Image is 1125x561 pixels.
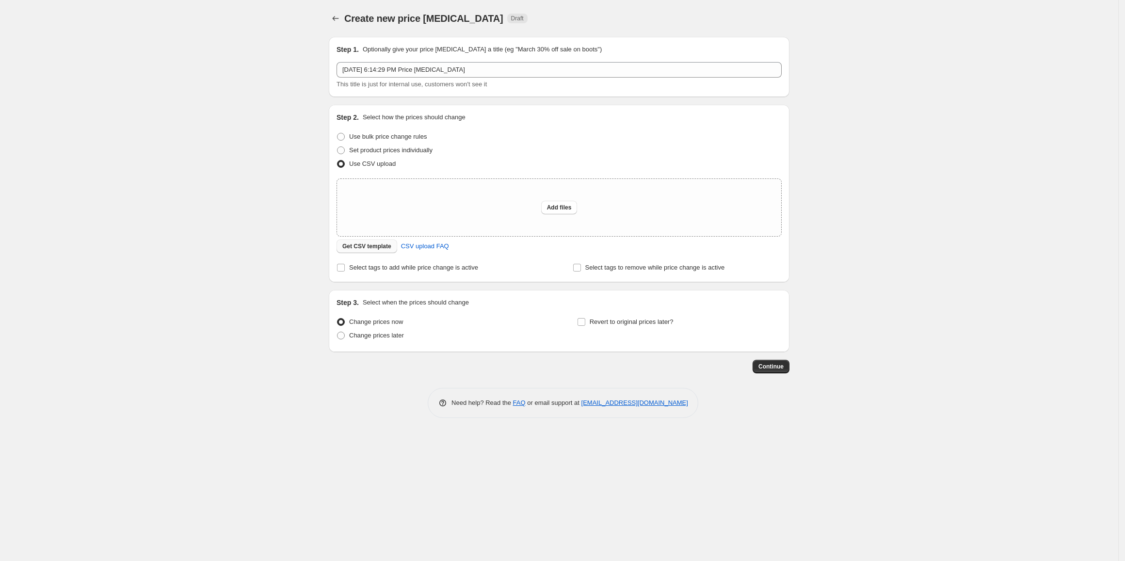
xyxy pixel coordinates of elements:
[342,242,391,250] span: Get CSV template
[547,204,572,211] span: Add files
[337,80,487,88] span: This title is just for internal use, customers won't see it
[363,298,469,307] p: Select when the prices should change
[585,264,725,271] span: Select tags to remove while price change is active
[337,298,359,307] h2: Step 3.
[753,360,789,373] button: Continue
[349,264,478,271] span: Select tags to add while price change is active
[363,45,602,54] p: Optionally give your price [MEDICAL_DATA] a title (eg "March 30% off sale on boots")
[513,399,526,406] a: FAQ
[581,399,688,406] a: [EMAIL_ADDRESS][DOMAIN_NAME]
[511,15,524,22] span: Draft
[337,112,359,122] h2: Step 2.
[344,13,503,24] span: Create new price [MEDICAL_DATA]
[363,112,466,122] p: Select how the prices should change
[451,399,513,406] span: Need help? Read the
[337,45,359,54] h2: Step 1.
[329,12,342,25] button: Price change jobs
[337,62,782,78] input: 30% off holiday sale
[349,332,404,339] span: Change prices later
[401,241,449,251] span: CSV upload FAQ
[349,133,427,140] span: Use bulk price change rules
[758,363,784,370] span: Continue
[541,201,578,214] button: Add files
[526,399,581,406] span: or email support at
[337,240,397,253] button: Get CSV template
[349,160,396,167] span: Use CSV upload
[590,318,674,325] span: Revert to original prices later?
[349,146,433,154] span: Set product prices individually
[349,318,403,325] span: Change prices now
[395,239,455,254] a: CSV upload FAQ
